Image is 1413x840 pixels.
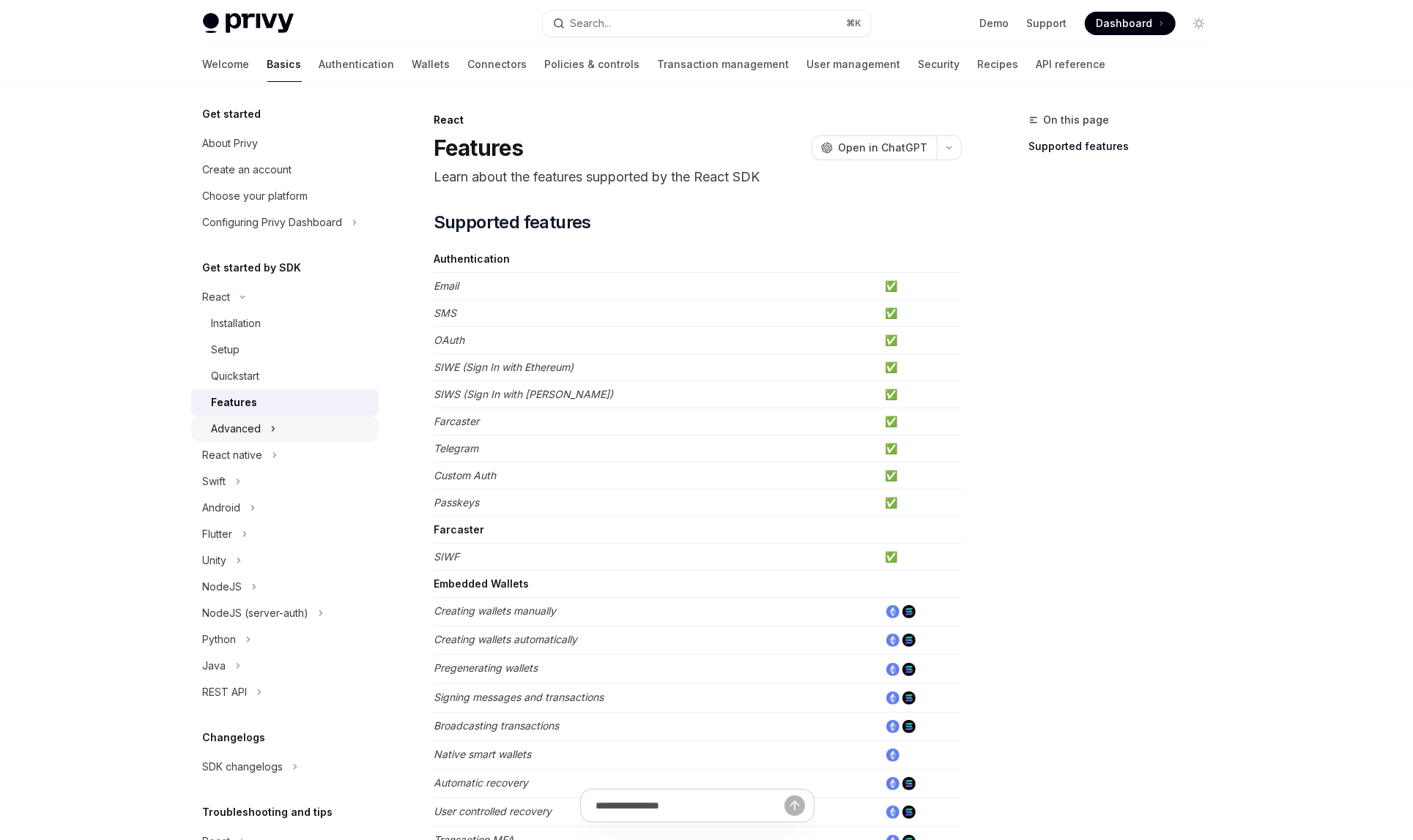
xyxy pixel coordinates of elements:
a: API reference [1036,47,1106,82]
div: REST API [203,683,248,701]
a: Transaction management [658,47,790,82]
em: SIWE (Sign In with Ethereum) [434,361,574,373]
span: Open in ChatGPT [839,140,928,155]
button: React [191,284,379,310]
span: Supported features [434,211,591,234]
button: Python [191,626,379,653]
a: Quickstart [191,363,379,389]
div: Unity [203,552,227,569]
div: Advanced [212,420,262,438]
a: Create an account [191,157,379,183]
em: Custom Auth [434,469,496,481]
button: Android [191,495,379,521]
strong: Embedded Wallets [434,577,529,590]
a: Wallets [412,47,450,82]
em: Automatic recovery [434,776,528,789]
img: ethereum.png [886,691,900,705]
div: Python [203,631,237,648]
div: Swift [203,473,226,490]
img: ethereum.png [886,634,900,647]
button: Java [191,653,379,679]
a: About Privy [191,130,379,157]
a: Choose your platform [191,183,379,209]
a: Policies & controls [545,47,640,82]
div: React [434,113,962,127]
div: Android [203,499,241,517]
a: Support [1027,16,1067,31]
em: Native smart wallets [434,748,531,760]
em: Creating wallets manually [434,604,556,617]
div: Installation [212,315,262,332]
a: Installation [191,310,379,337]
div: Setup [212,341,240,359]
a: Features [191,389,379,416]
em: Farcaster [434,415,479,427]
img: solana.png [902,663,916,676]
em: SMS [434,307,456,319]
button: React native [191,442,379,468]
p: Learn about the features supported by the React SDK [434,167,962,187]
em: Broadcasting transactions [434,719,559,732]
div: Create an account [203,161,292,179]
div: Search... [571,15,612,32]
em: OAuth [434,334,464,346]
img: solana.png [902,634,916,647]
div: Flutter [203,525,233,543]
img: ethereum.png [886,749,900,762]
em: Creating wallets automatically [434,633,577,645]
button: Search...⌘K [543,10,871,37]
div: Features [212,394,258,411]
strong: Authentication [434,252,510,265]
div: NodeJS [203,578,242,596]
td: ✅ [879,354,962,381]
button: Swift [191,468,379,495]
td: ✅ [879,408,962,435]
div: NodeJS (server-auth) [203,604,309,622]
button: SDK changelogs [191,754,379,780]
div: About Privy [203,135,259,152]
a: Recipes [978,47,1019,82]
td: ✅ [879,381,962,408]
td: ✅ [879,273,962,300]
em: Telegram [434,442,478,454]
em: SIWS (Sign In with [PERSON_NAME]) [434,388,613,400]
button: NodeJS (server-auth) [191,600,379,626]
em: Signing messages and transactions [434,691,604,703]
div: Choose your platform [203,187,308,205]
button: Send message [785,795,805,816]
td: ✅ [879,462,962,490]
h1: Features [434,135,524,161]
img: ethereum.png [886,720,900,733]
button: Advanced [191,416,379,442]
span: Dashboard [1097,16,1153,31]
button: Open in ChatGPT [812,135,937,160]
div: Quickstart [212,367,260,385]
img: solana.png [902,691,916,705]
td: ✅ [879,544,962,571]
input: Ask a question... [596,790,785,822]
button: REST API [191,679,379,705]
a: Authentication [319,47,395,82]
h5: Get started by SDK [203,259,302,277]
div: Java [203,657,226,675]
div: React native [203,446,263,464]
a: Demo [980,16,1009,31]
div: Configuring Privy Dashboard [203,214,343,231]
h5: Get started [203,105,262,123]
img: light logo [203,13,294,34]
td: ✅ [879,435,962,462]
img: solana.png [902,777,916,790]
span: On this page [1044,111,1110,129]
h5: Troubleshooting and tips [203,803,333,821]
td: ✅ [879,327,962,354]
button: Configuring Privy Dashboard [191,209,379,236]
span: ⌘ K [847,18,862,29]
a: Setup [191,337,379,363]
strong: Farcaster [434,523,484,536]
button: Flutter [191,521,379,547]
a: Dashboard [1085,12,1176,35]
em: Passkeys [434,496,479,509]
a: Supported features [1029,135,1223,158]
img: ethereum.png [886,663,900,676]
img: solana.png [902,720,916,733]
